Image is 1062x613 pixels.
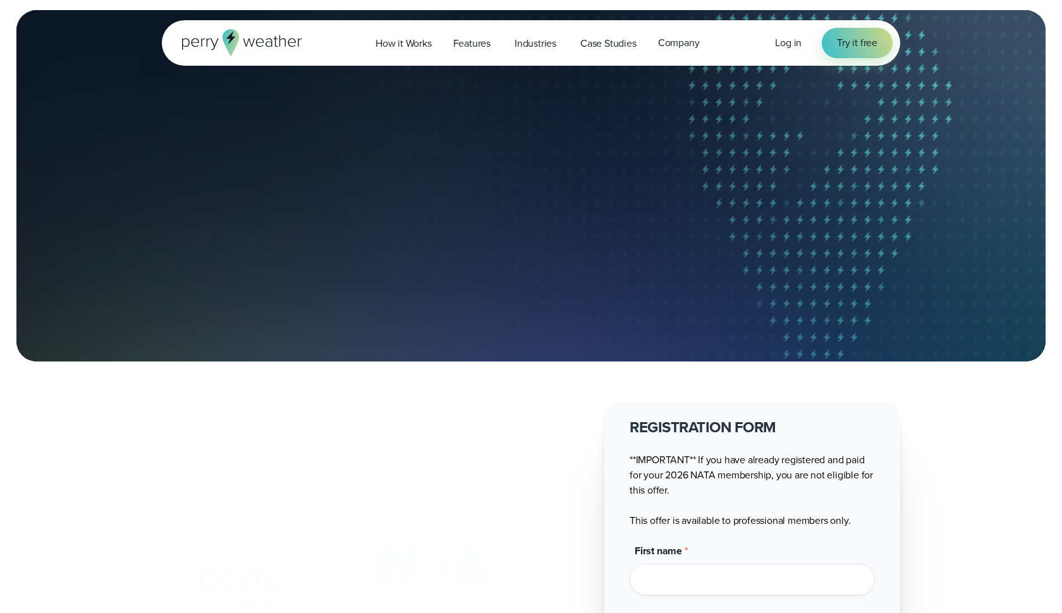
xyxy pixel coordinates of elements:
[775,35,802,50] span: Log in
[658,35,700,51] span: Company
[453,36,491,51] span: Features
[630,416,776,439] strong: REGISTRATION FORM
[375,36,432,51] span: How it Works
[365,30,442,56] a: How it Works
[515,36,556,51] span: Industries
[837,35,877,51] span: Try it free
[822,28,893,58] a: Try it free
[570,30,647,56] a: Case Studies
[635,543,682,558] span: First name
[775,35,802,51] a: Log in
[580,36,637,51] span: Case Studies
[630,417,875,528] div: **IMPORTANT** If you have already registered and paid for your 2026 NATA membership, you are not ...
